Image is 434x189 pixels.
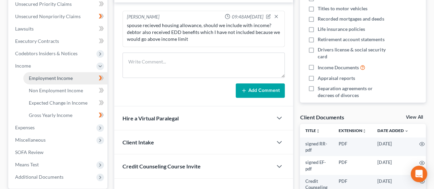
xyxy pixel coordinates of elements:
div: [PERSON_NAME] [127,14,160,21]
a: Executory Contracts [10,35,107,47]
a: SOFA Review [10,146,107,158]
span: Executory Contracts [15,38,59,44]
span: Income [15,63,31,69]
i: unfold_more [362,129,366,133]
a: Non Employment Income [23,84,107,97]
span: Recorded mortgages and deeds [318,15,384,22]
a: Expected Change in Income [23,97,107,109]
td: [DATE] [372,138,414,156]
a: Lawsuits [10,23,107,35]
span: Drivers license & social security card [318,46,388,60]
td: signed RR-pdf [300,138,333,156]
span: Lawsuits [15,26,34,32]
td: signed EF-pdf [300,156,333,175]
a: Unsecured Nonpriority Claims [10,10,107,23]
span: Credit Counseling Course Invite [122,163,201,169]
span: Life insurance policies [318,26,365,33]
span: Unsecured Priority Claims [15,1,72,7]
i: unfold_more [316,129,320,133]
a: Employment Income [23,72,107,84]
span: Expected Change in Income [29,100,87,106]
span: Codebtors Insiders & Notices [15,50,78,56]
span: Additional Documents [15,174,63,180]
a: Gross Yearly Income [23,109,107,121]
a: View All [406,115,423,120]
span: Retirement account statements [318,36,384,43]
span: Separation agreements or decrees of divorces [318,85,388,99]
td: PDF [333,138,372,156]
span: 09:48AM[DATE] [232,14,263,20]
a: Titleunfold_more [305,128,320,133]
td: PDF [333,156,372,175]
a: Extensionunfold_more [339,128,366,133]
span: Miscellaneous [15,137,46,143]
i: expand_more [404,129,408,133]
button: Add Comment [236,83,285,98]
td: [DATE] [372,156,414,175]
span: Unsecured Nonpriority Claims [15,13,81,19]
span: SOFA Review [15,149,44,155]
span: Means Test [15,162,39,167]
span: Expenses [15,125,35,130]
div: Client Documents [300,114,344,121]
span: Gross Yearly Income [29,112,72,118]
span: Hire a Virtual Paralegal [122,115,179,121]
div: Open Intercom Messenger [411,166,427,182]
span: Employment Income [29,75,73,81]
span: Client Intake [122,139,154,145]
a: Date Added expand_more [377,128,408,133]
span: Appraisal reports [318,75,355,82]
span: Income Documents [318,64,359,71]
span: Non Employment Income [29,87,83,93]
div: spouse recieved housing allowance, should we include with income? debtor also received EDD benefi... [127,22,280,43]
span: Titles to motor vehicles [318,5,367,12]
